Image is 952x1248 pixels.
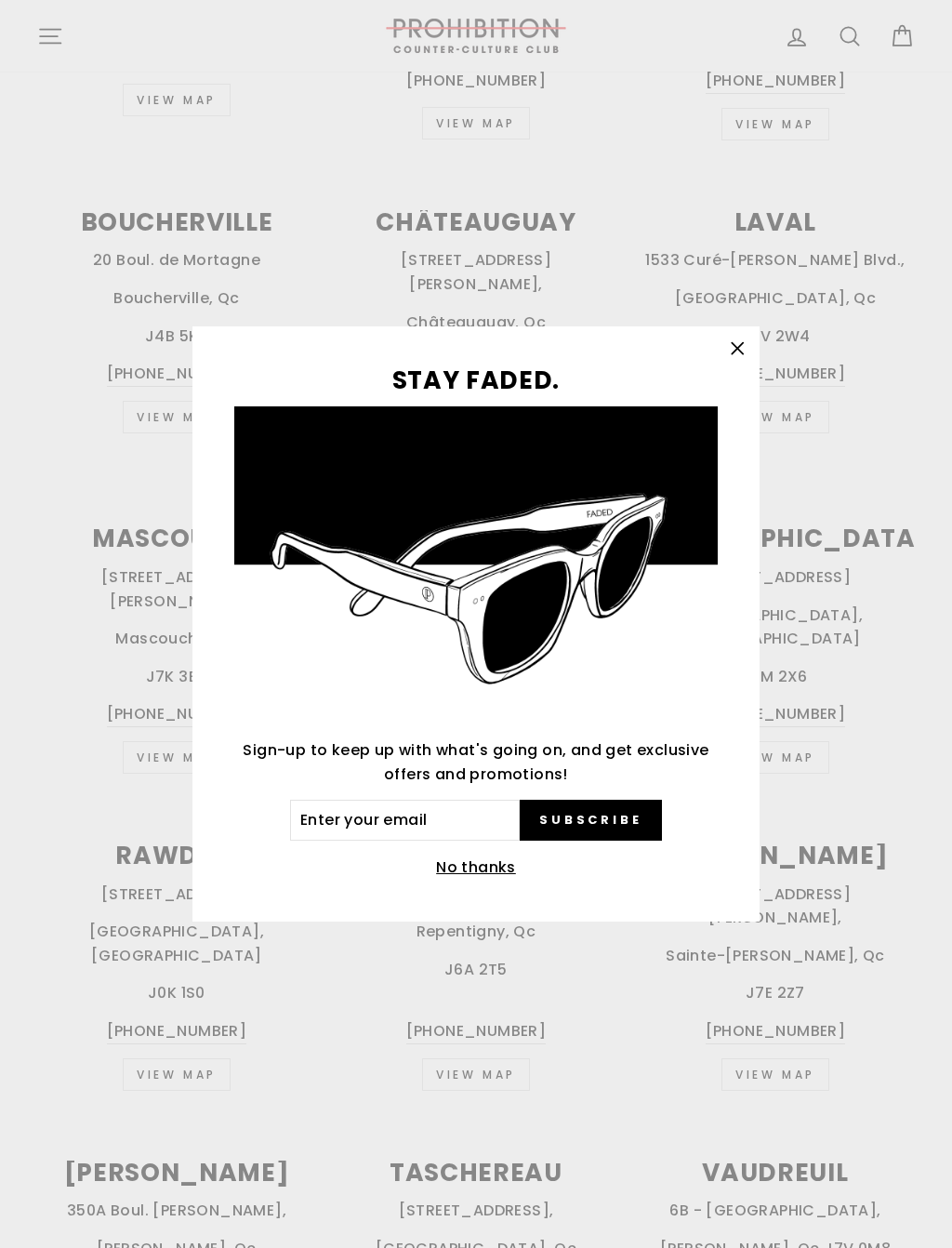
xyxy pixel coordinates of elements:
[234,738,718,786] p: Sign-up to keep up with what's going on, and get exclusive offers and promotions!
[290,800,520,841] input: Enter your email
[430,855,522,881] button: No thanks
[234,368,718,393] h3: STAY FADED.
[539,812,642,829] span: Subscribe
[520,800,662,841] button: Subscribe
